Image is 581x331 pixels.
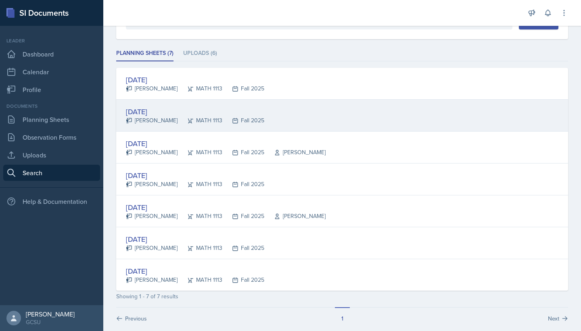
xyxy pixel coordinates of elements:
[264,212,326,220] div: [PERSON_NAME]
[3,46,100,62] a: Dashboard
[222,180,264,189] div: Fall 2025
[178,180,222,189] div: MATH 1113
[178,212,222,220] div: MATH 1113
[126,138,326,149] div: [DATE]
[3,37,100,44] div: Leader
[264,148,326,157] div: [PERSON_NAME]
[222,116,264,125] div: Fall 2025
[116,307,148,323] button: Previous
[126,170,264,181] div: [DATE]
[178,116,222,125] div: MATH 1113
[3,193,100,209] div: Help & Documentation
[3,111,100,128] a: Planning Sheets
[3,147,100,163] a: Uploads
[3,82,100,98] a: Profile
[126,74,264,85] div: [DATE]
[26,318,75,326] div: GCSU
[183,46,217,61] li: Uploads (6)
[116,46,173,61] li: Planning Sheets (7)
[126,84,178,93] div: [PERSON_NAME]
[222,84,264,93] div: Fall 2025
[178,148,222,157] div: MATH 1113
[126,212,178,220] div: [PERSON_NAME]
[335,307,350,323] button: 1
[3,165,100,181] a: Search
[126,266,264,277] div: [DATE]
[3,129,100,145] a: Observation Forms
[126,180,178,189] div: [PERSON_NAME]
[126,148,178,157] div: [PERSON_NAME]
[222,276,264,284] div: Fall 2025
[126,234,264,245] div: [DATE]
[26,310,75,318] div: [PERSON_NAME]
[126,106,264,117] div: [DATE]
[126,244,178,252] div: [PERSON_NAME]
[222,244,264,252] div: Fall 2025
[178,84,222,93] div: MATH 1113
[3,103,100,110] div: Documents
[126,276,178,284] div: [PERSON_NAME]
[546,307,568,323] button: Next
[222,148,264,157] div: Fall 2025
[178,276,222,284] div: MATH 1113
[222,212,264,220] div: Fall 2025
[3,64,100,80] a: Calendar
[126,116,178,125] div: [PERSON_NAME]
[178,244,222,252] div: MATH 1113
[126,202,326,213] div: [DATE]
[116,292,568,301] div: Showing 1 - 7 of 7 results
